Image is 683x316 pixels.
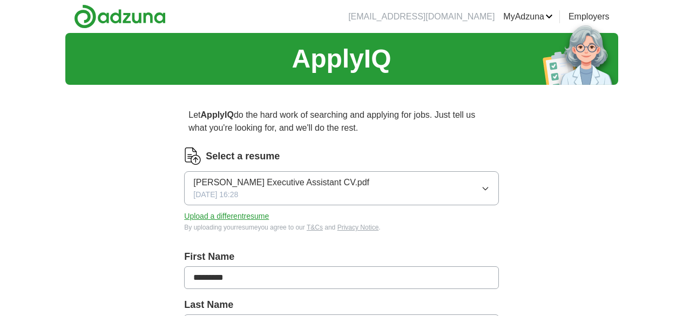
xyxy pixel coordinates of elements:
[201,110,234,119] strong: ApplyIQ
[184,211,269,222] button: Upload a differentresume
[206,149,280,164] label: Select a resume
[193,176,369,189] span: [PERSON_NAME] Executive Assistant CV.pdf
[184,223,498,232] div: By uploading your resume you agree to our and .
[292,39,391,78] h1: ApplyIQ
[184,147,201,165] img: CV Icon
[184,171,498,205] button: [PERSON_NAME] Executive Assistant CV.pdf[DATE] 16:28
[74,4,166,29] img: Adzuna logo
[193,189,238,200] span: [DATE] 16:28
[569,10,610,23] a: Employers
[184,250,498,264] label: First Name
[337,224,379,231] a: Privacy Notice
[307,224,323,231] a: T&Cs
[184,298,498,312] label: Last Name
[348,10,495,23] li: [EMAIL_ADDRESS][DOMAIN_NAME]
[184,104,498,139] p: Let do the hard work of searching and applying for jobs. Just tell us what you're looking for, an...
[503,10,553,23] a: MyAdzuna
